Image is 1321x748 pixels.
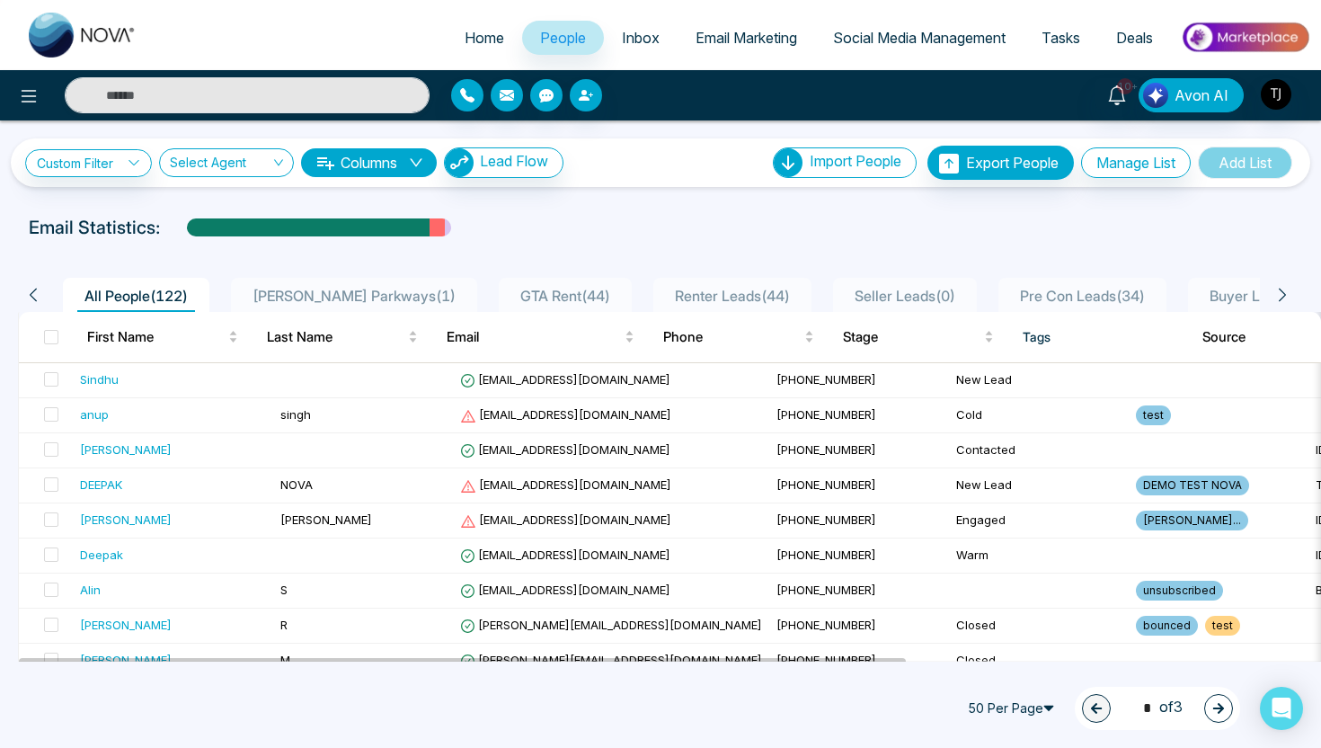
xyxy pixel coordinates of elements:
[1205,616,1240,636] span: test
[776,372,876,387] span: [PHONE_NUMBER]
[80,441,172,459] div: [PERSON_NAME]
[1116,29,1153,47] span: Deals
[447,21,522,55] a: Home
[444,147,563,178] button: Lead Flow
[833,29,1006,47] span: Social Media Management
[776,583,876,597] span: [PHONE_NUMBER]
[776,512,876,527] span: [PHONE_NUMBER]
[1095,78,1139,110] a: 10+
[460,618,762,632] span: [PERSON_NAME][EMAIL_ADDRESS][DOMAIN_NAME]
[280,407,311,422] span: singh
[80,616,172,634] div: [PERSON_NAME]
[73,312,253,362] th: First Name
[696,29,797,47] span: Email Marketing
[1136,405,1171,425] span: test
[1117,78,1133,94] span: 10+
[927,146,1074,180] button: Export People
[1136,476,1249,495] span: DEMO TEST NOVA
[1098,21,1171,55] a: Deals
[604,21,678,55] a: Inbox
[1261,79,1291,110] img: User Avatar
[460,372,670,387] span: [EMAIL_ADDRESS][DOMAIN_NAME]
[949,609,1129,644] td: Closed
[668,287,797,305] span: Renter Leads ( 44 )
[949,398,1129,433] td: Cold
[460,442,670,457] span: [EMAIL_ADDRESS][DOMAIN_NAME]
[1013,287,1152,305] span: Pre Con Leads ( 34 )
[776,653,876,667] span: [PHONE_NUMBER]
[1008,312,1188,362] th: Tags
[280,618,288,632] span: R
[267,326,404,348] span: Last Name
[80,370,119,388] div: Sindhu
[949,503,1129,539] td: Engaged
[280,653,290,667] span: M
[847,287,962,305] span: Seller Leads ( 0 )
[540,29,586,47] span: People
[245,287,463,305] span: [PERSON_NAME] Parkways ( 1 )
[1136,581,1223,601] span: unsubscribed
[829,312,1008,362] th: Stage
[843,326,980,348] span: Stage
[80,476,122,494] div: DEEPAK
[1081,147,1191,178] button: Manage List
[460,548,670,562] span: [EMAIL_ADDRESS][DOMAIN_NAME]
[949,468,1129,503] td: New Lead
[776,618,876,632] span: [PHONE_NUMBER]
[465,29,504,47] span: Home
[1143,83,1168,108] img: Lead Flow
[1260,687,1303,730] div: Open Intercom Messenger
[1132,696,1183,720] span: of 3
[87,326,225,348] span: First Name
[622,29,660,47] span: Inbox
[949,539,1129,574] td: Warm
[810,152,901,170] span: Import People
[513,287,617,305] span: GTA Rent ( 44 )
[80,511,172,529] div: [PERSON_NAME]
[522,21,604,55] a: People
[776,548,876,562] span: [PHONE_NUMBER]
[460,583,670,597] span: [EMAIL_ADDRESS][DOMAIN_NAME]
[29,214,160,241] p: Email Statistics:
[776,442,876,457] span: [PHONE_NUMBER]
[280,477,313,492] span: NOVA
[1139,78,1244,112] button: Avon AI
[29,13,137,58] img: Nova CRM Logo
[80,651,172,669] div: [PERSON_NAME]
[1175,85,1228,106] span: Avon AI
[776,407,876,422] span: [PHONE_NUMBER]
[253,312,432,362] th: Last Name
[460,407,671,422] span: [EMAIL_ADDRESS][DOMAIN_NAME]
[1024,21,1098,55] a: Tasks
[949,644,1129,679] td: Closed
[80,546,123,564] div: Deepak
[445,148,474,177] img: Lead Flow
[460,477,671,492] span: [EMAIL_ADDRESS][DOMAIN_NAME]
[77,287,195,305] span: All People ( 122 )
[1136,616,1198,636] span: bounced
[1180,17,1310,58] img: Market-place.gif
[776,477,876,492] span: [PHONE_NUMBER]
[280,512,372,527] span: [PERSON_NAME]
[437,147,563,178] a: Lead FlowLead Flow
[409,156,423,170] span: down
[25,149,152,177] a: Custom Filter
[815,21,1024,55] a: Social Media Management
[949,433,1129,468] td: Contacted
[432,312,649,362] th: Email
[949,363,1129,398] td: New Lead
[447,326,621,348] span: Email
[649,312,829,362] th: Phone
[280,583,288,597] span: S
[966,154,1059,172] span: Export People
[80,405,109,423] div: anup
[663,326,801,348] span: Phone
[1136,511,1248,530] span: [PERSON_NAME]...
[80,581,101,599] div: Alin
[960,694,1068,723] span: 50 Per Page
[678,21,815,55] a: Email Marketing
[480,152,548,170] span: Lead Flow
[460,653,762,667] span: [PERSON_NAME][EMAIL_ADDRESS][DOMAIN_NAME]
[460,512,671,527] span: [EMAIL_ADDRESS][DOMAIN_NAME]
[301,148,437,177] button: Columnsdown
